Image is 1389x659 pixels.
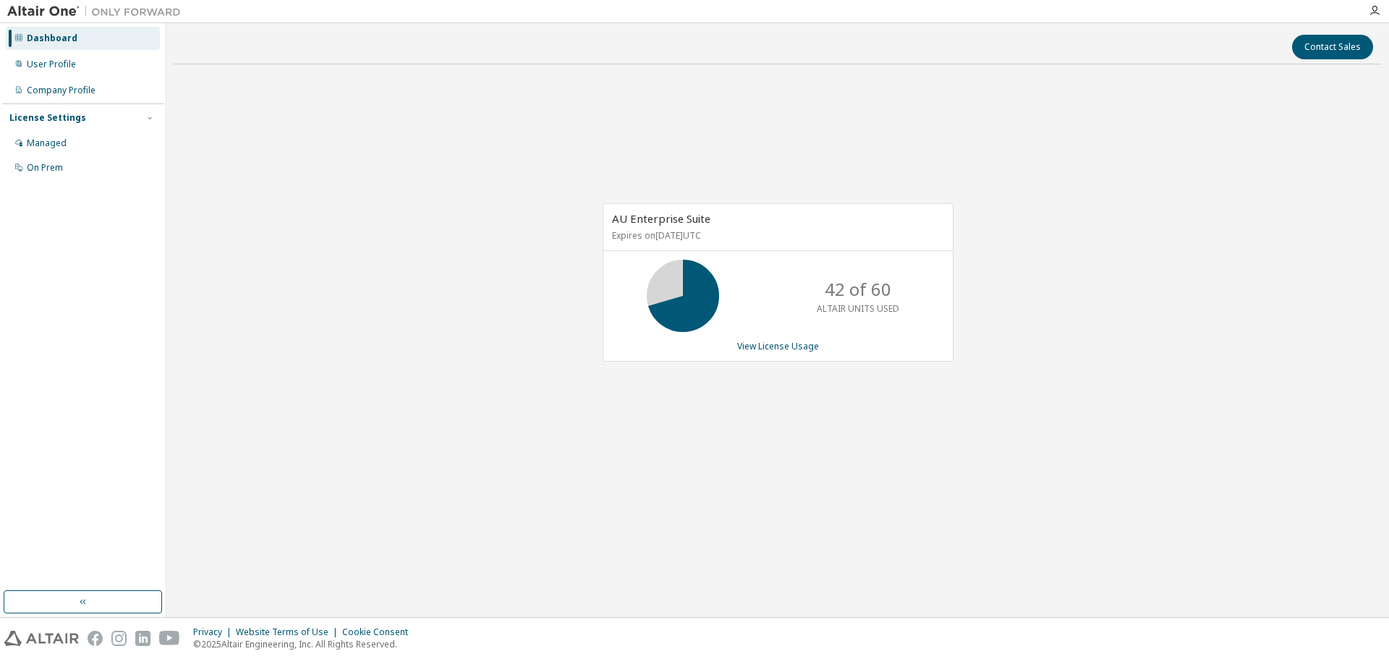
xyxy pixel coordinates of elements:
img: instagram.svg [111,631,127,646]
img: altair_logo.svg [4,631,79,646]
div: Privacy [193,626,236,638]
div: User Profile [27,59,76,70]
img: facebook.svg [88,631,103,646]
img: youtube.svg [159,631,180,646]
img: Altair One [7,4,188,19]
div: License Settings [9,112,86,124]
div: Cookie Consent [342,626,417,638]
span: AU Enterprise Suite [612,211,710,226]
button: Contact Sales [1292,35,1373,59]
div: Website Terms of Use [236,626,342,638]
p: Expires on [DATE] UTC [612,229,940,242]
div: Managed [27,137,67,149]
p: ALTAIR UNITS USED [817,302,899,315]
div: Company Profile [27,85,95,96]
div: Dashboard [27,33,77,44]
p: © 2025 Altair Engineering, Inc. All Rights Reserved. [193,638,417,650]
div: On Prem [27,162,63,174]
img: linkedin.svg [135,631,150,646]
p: 42 of 60 [825,277,891,302]
a: View License Usage [737,340,819,352]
